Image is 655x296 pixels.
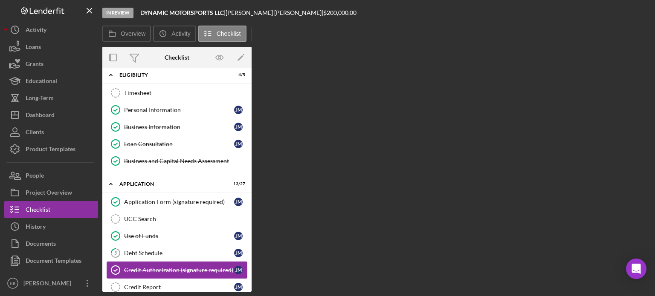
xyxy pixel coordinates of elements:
[234,232,243,240] div: J M
[107,118,247,135] a: Business InformationJM
[107,279,247,296] a: Credit ReportJM
[4,235,98,252] button: Documents
[119,72,224,78] div: Eligibility
[230,72,245,78] div: 4 / 5
[26,124,44,143] div: Clients
[626,259,646,279] div: Open Intercom Messenger
[124,198,234,205] div: Application Form (signature required)
[26,184,72,203] div: Project Overview
[26,141,75,160] div: Product Templates
[234,198,243,206] div: J M
[124,284,234,290] div: Credit Report
[107,193,247,210] a: Application Form (signature required)JM
[226,9,323,16] div: [PERSON_NAME] [PERSON_NAME] |
[234,106,243,114] div: J M
[124,250,234,256] div: Debt Schedule
[124,124,234,130] div: Business Information
[153,26,196,42] button: Activity
[234,266,243,274] div: J M
[4,141,98,158] button: Product Templates
[4,55,98,72] button: Grants
[124,89,247,96] div: Timesheet
[107,244,247,262] a: 5Debt ScheduleJM
[10,281,16,286] text: KB
[4,252,98,269] button: Document Templates
[124,141,234,147] div: Loan Consultation
[217,30,241,37] label: Checklist
[26,167,44,186] div: People
[198,26,246,42] button: Checklist
[107,210,247,227] a: UCC Search
[4,89,98,106] button: Long-Term
[234,123,243,131] div: J M
[102,26,151,42] button: Overview
[4,21,98,38] button: Activity
[26,38,41,57] div: Loans
[107,262,247,279] a: Credit Authorization (signature required)JM
[26,89,54,109] div: Long-Term
[107,152,247,170] a: Business and Capital Needs Assessment
[119,181,224,187] div: Application
[107,84,247,101] a: Timesheet
[26,21,46,40] div: Activity
[234,283,243,291] div: J M
[21,275,77,294] div: [PERSON_NAME]
[4,38,98,55] button: Loans
[4,275,98,292] button: KB[PERSON_NAME]
[4,201,98,218] button: Checklist
[124,233,234,239] div: Use of Funds
[124,267,234,273] div: Credit Authorization (signature required)
[140,9,224,16] b: DYNAMIC MOTORSPORTS LLC
[107,101,247,118] a: Personal InformationJM
[4,184,98,201] button: Project Overview
[26,72,57,92] div: Educational
[107,227,247,244] a: Use of FundsJM
[234,249,243,257] div: J M
[26,252,81,271] div: Document Templates
[26,218,46,237] div: History
[4,72,98,89] button: Educational
[124,106,234,113] div: Personal Information
[26,106,55,126] div: Dashboard
[107,135,247,152] a: Loan ConsultationJM
[4,124,98,141] button: Clients
[124,158,247,164] div: Business and Capital Needs Assessment
[230,181,245,187] div: 13 / 27
[26,201,50,220] div: Checklist
[4,106,98,124] button: Dashboard
[114,250,117,256] tspan: 5
[165,54,189,61] div: Checklist
[4,218,98,235] button: History
[121,30,145,37] label: Overview
[26,55,43,75] div: Grants
[4,167,98,184] button: People
[171,30,190,37] label: Activity
[323,9,359,16] div: $200,000.00
[102,8,133,18] div: In Review
[234,140,243,148] div: J M
[26,235,56,254] div: Documents
[140,9,226,16] div: |
[124,216,247,222] div: UCC Search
